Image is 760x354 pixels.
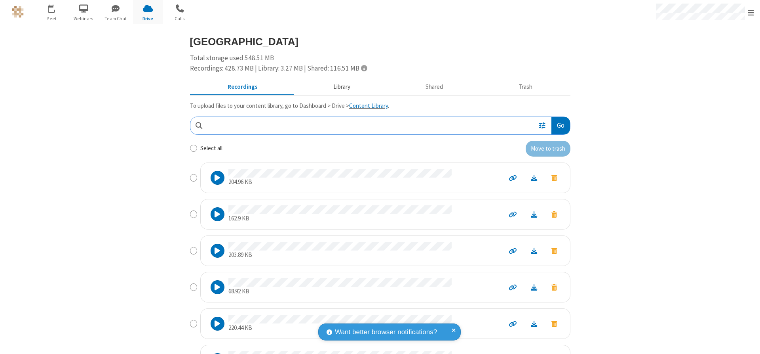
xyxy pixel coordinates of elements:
[524,283,544,292] a: Download file
[361,65,367,71] span: Totals displayed include files that have been moved to the trash.
[551,117,570,135] button: Go
[190,53,570,73] div: Total storage used 548.51 MB
[37,15,66,22] span: Meet
[53,4,59,10] div: 1
[524,173,544,182] a: Download file
[526,141,570,157] button: Move to trash
[388,80,481,95] button: Shared during meetings
[524,319,544,328] a: Download file
[69,15,99,22] span: Webinars
[190,36,570,47] h3: [GEOGRAPHIC_DATA]
[544,172,564,183] button: Move to trash
[200,144,222,153] label: Select all
[544,245,564,256] button: Move to trash
[12,6,24,18] img: QA Selenium DO NOT DELETE OR CHANGE
[228,251,452,260] p: 203.89 KB
[544,209,564,220] button: Move to trash
[228,323,452,333] p: 220.44 KB
[165,15,195,22] span: Calls
[228,178,452,187] p: 204.96 KB
[524,246,544,255] a: Download file
[524,210,544,219] a: Download file
[335,327,437,337] span: Want better browser notifications?
[544,318,564,329] button: Move to trash
[133,15,163,22] span: Drive
[228,287,452,296] p: 68.92 KB
[190,63,570,74] div: Recordings: 428.73 MB | Library: 3.27 MB | Shared: 116.51 MB
[481,80,570,95] button: Trash
[544,282,564,293] button: Move to trash
[190,80,296,95] button: Recorded meetings
[349,102,388,109] a: Content Library
[190,101,570,111] p: To upload files to your content library, go to Dashboard > Drive > .
[101,15,131,22] span: Team Chat
[295,80,388,95] button: Content library
[228,214,452,223] p: 162.9 KB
